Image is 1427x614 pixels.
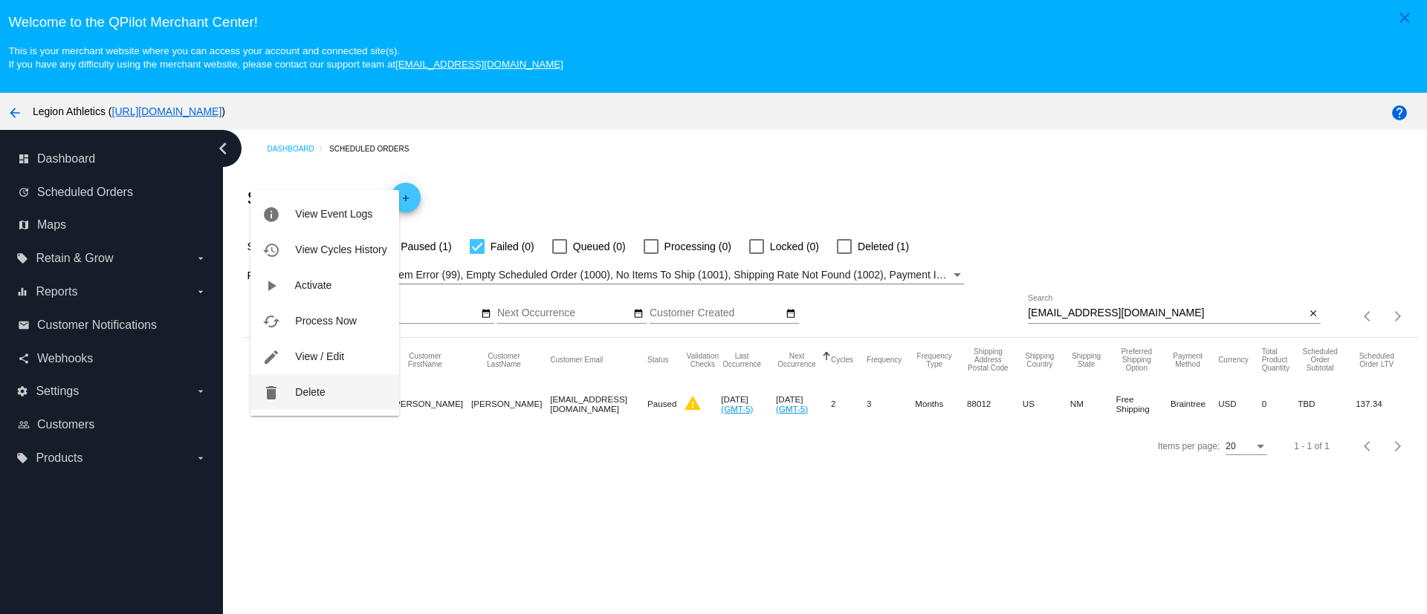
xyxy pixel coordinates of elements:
[262,206,280,223] mat-icon: info
[295,315,356,327] span: Process Now
[262,384,280,402] mat-icon: delete
[295,208,372,220] span: View Event Logs
[295,244,386,255] span: View Cycles History
[262,313,280,330] mat-icon: cached
[262,241,280,259] mat-icon: history
[262,277,280,295] mat-icon: play_arrow
[295,386,325,398] span: Delete
[295,350,344,362] span: View / Edit
[295,279,332,291] span: Activate
[262,348,280,366] mat-icon: edit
